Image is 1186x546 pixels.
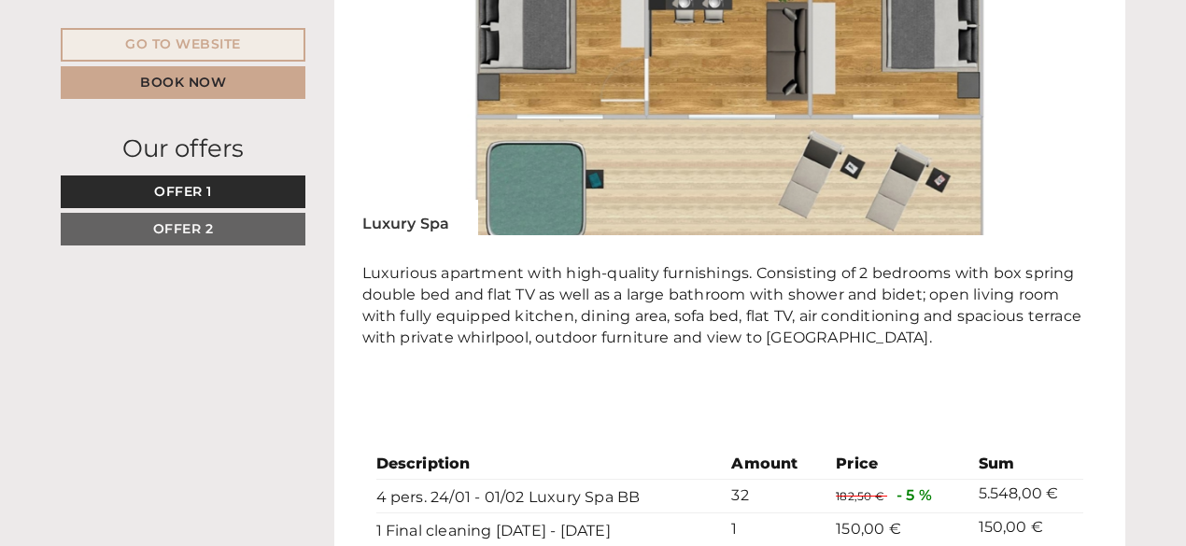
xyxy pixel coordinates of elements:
[724,450,828,479] th: Amount
[154,183,212,200] span: Offer 1
[836,520,901,538] span: 150,00 €
[362,263,1098,370] p: Luxurious apartment with high-quality furnishings. Consisting of 2 bedrooms with box spring doubl...
[971,480,1084,513] td: 5.548,00 €
[828,450,970,479] th: Price
[724,480,828,513] td: 32
[61,132,305,166] div: Our offers
[61,28,305,62] a: Go to website
[897,486,932,504] span: - 5 %
[61,66,305,99] a: Book now
[153,220,214,237] span: Offer 2
[971,450,1084,479] th: Sum
[362,200,478,235] div: Luxury Spa
[376,450,725,479] th: Description
[395,28,415,75] button: Previous
[836,489,884,503] span: 182,50 €
[376,480,725,513] td: 4 pers. 24/01 - 01/02 Luxury Spa BB
[1045,28,1065,75] button: Next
